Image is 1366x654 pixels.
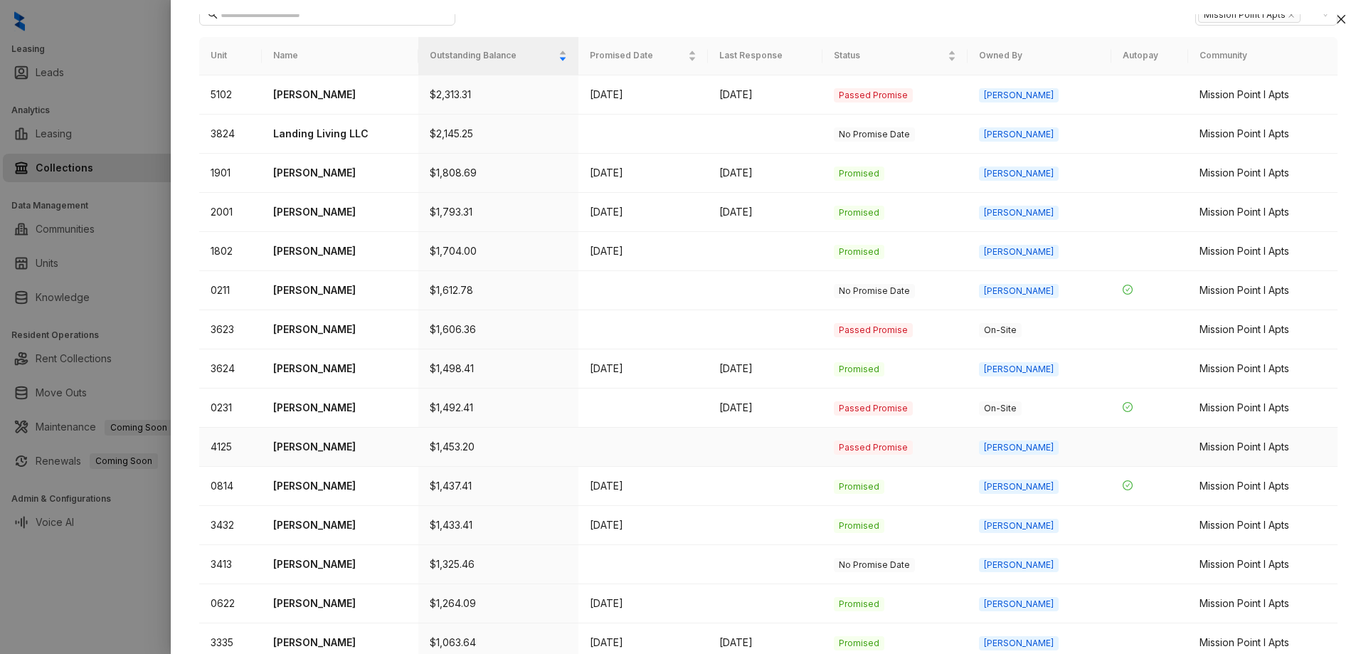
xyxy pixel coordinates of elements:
p: [PERSON_NAME] [273,361,407,376]
th: Status [822,37,968,75]
p: [PERSON_NAME] [273,596,407,611]
td: $1,453.20 [418,428,579,467]
td: [DATE] [578,154,708,193]
td: 3623 [199,310,262,349]
td: $1,264.09 [418,584,579,623]
span: [PERSON_NAME] [979,597,1059,611]
td: 3624 [199,349,262,389]
span: On-Site [979,401,1022,416]
td: 1802 [199,232,262,271]
td: 4125 [199,428,262,467]
div: Mission Point I Apts [1200,165,1326,181]
span: Mission Point I Apts [1198,7,1301,23]
span: [PERSON_NAME] [979,519,1059,533]
td: 3824 [199,115,262,154]
th: Name [262,37,418,75]
span: search [208,9,218,19]
span: Passed Promise [834,323,913,337]
span: Passed Promise [834,88,913,102]
span: [PERSON_NAME] [979,636,1059,650]
td: [DATE] [578,75,708,115]
span: Promised [834,636,884,650]
td: $1,437.41 [418,467,579,506]
p: [PERSON_NAME] [273,322,407,337]
div: Mission Point I Apts [1200,204,1326,220]
div: Mission Point I Apts [1200,439,1326,455]
td: [DATE] [578,193,708,232]
span: [PERSON_NAME] [979,88,1059,102]
p: [PERSON_NAME] [273,635,407,650]
p: [PERSON_NAME] [273,165,407,181]
span: Promised Date [590,49,685,63]
span: Outstanding Balance [430,49,556,63]
span: On-Site [979,323,1022,337]
div: Mission Point I Apts [1200,126,1326,142]
span: Promised [834,480,884,494]
span: [PERSON_NAME] [979,206,1059,220]
div: Mission Point I Apts [1200,243,1326,259]
div: Mission Point I Apts [1200,596,1326,611]
span: Promised [834,362,884,376]
th: Unit [199,37,262,75]
th: Owned By [968,37,1111,75]
th: Autopay [1111,37,1189,75]
td: 5102 [199,75,262,115]
p: [PERSON_NAME] [273,478,407,494]
span: [PERSON_NAME] [979,284,1059,298]
p: [PERSON_NAME] [273,400,407,416]
td: [DATE] [708,154,822,193]
div: Mission Point I Apts [1200,557,1326,572]
span: Promised [834,167,884,181]
span: [PERSON_NAME] [979,558,1059,572]
span: No Promise Date [834,558,915,572]
td: 2001 [199,193,262,232]
td: [DATE] [708,75,822,115]
div: Mission Point I Apts [1200,361,1326,376]
div: Mission Point I Apts [1200,87,1326,102]
span: check-circle [1123,480,1133,490]
td: 0231 [199,389,262,428]
td: $1,498.41 [418,349,579,389]
p: Landing Living LLC [273,126,407,142]
td: 3413 [199,545,262,584]
span: [PERSON_NAME] [979,127,1059,142]
p: [PERSON_NAME] [273,557,407,572]
span: Passed Promise [834,401,913,416]
td: $2,313.31 [418,75,579,115]
span: [PERSON_NAME] [979,245,1059,259]
td: $1,793.31 [418,193,579,232]
p: [PERSON_NAME] [273,517,407,533]
span: Promised [834,519,884,533]
th: Last Response [708,37,822,75]
p: [PERSON_NAME] [273,87,407,102]
td: 0814 [199,467,262,506]
span: check-circle [1123,285,1133,295]
td: [DATE] [578,349,708,389]
div: Mission Point I Apts [1200,283,1326,298]
span: Status [834,49,945,63]
div: Mission Point I Apts [1200,478,1326,494]
span: [PERSON_NAME] [979,362,1059,376]
td: $2,145.25 [418,115,579,154]
span: Promised [834,245,884,259]
td: $1,492.41 [418,389,579,428]
td: [DATE] [578,232,708,271]
div: Mission Point I Apts [1200,517,1326,533]
td: $1,704.00 [418,232,579,271]
div: Mission Point I Apts [1200,400,1326,416]
p: [PERSON_NAME] [273,243,407,259]
span: [PERSON_NAME] [979,167,1059,181]
td: $1,433.41 [418,506,579,545]
span: [PERSON_NAME] [979,441,1059,455]
td: [DATE] [708,349,822,389]
p: [PERSON_NAME] [273,439,407,455]
td: [DATE] [708,193,822,232]
td: 3432 [199,506,262,545]
span: [PERSON_NAME] [979,480,1059,494]
td: 1901 [199,154,262,193]
div: Mission Point I Apts [1200,322,1326,337]
span: close [1288,11,1295,19]
span: No Promise Date [834,284,915,298]
span: No Promise Date [834,127,915,142]
td: $1,325.46 [418,545,579,584]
